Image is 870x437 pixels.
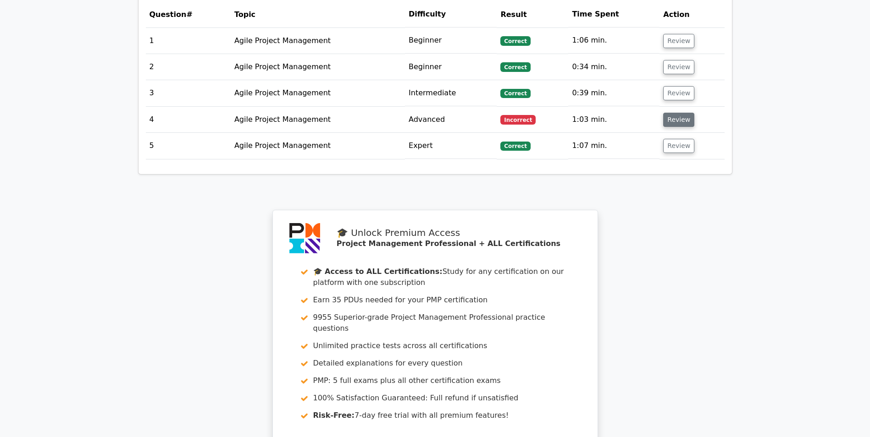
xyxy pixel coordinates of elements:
[146,107,231,133] td: 4
[146,54,231,80] td: 2
[231,54,405,80] td: Agile Project Management
[405,1,497,27] th: Difficulty
[663,60,694,74] button: Review
[663,139,694,153] button: Review
[231,80,405,106] td: Agile Project Management
[405,54,497,80] td: Beginner
[146,133,231,159] td: 5
[405,80,497,106] td: Intermediate
[405,27,497,54] td: Beginner
[146,27,231,54] td: 1
[568,1,659,27] th: Time Spent
[568,107,659,133] td: 1:03 min.
[231,1,405,27] th: Topic
[663,113,694,127] button: Review
[500,89,530,98] span: Correct
[146,80,231,106] td: 3
[231,133,405,159] td: Agile Project Management
[146,1,231,27] th: #
[500,36,530,45] span: Correct
[497,1,568,27] th: Result
[500,62,530,71] span: Correct
[405,133,497,159] td: Expert
[500,142,530,151] span: Correct
[659,1,724,27] th: Action
[663,86,694,100] button: Review
[231,107,405,133] td: Agile Project Management
[405,107,497,133] td: Advanced
[500,115,536,124] span: Incorrect
[231,27,405,54] td: Agile Project Management
[150,10,187,19] span: Question
[568,27,659,54] td: 1:06 min.
[568,80,659,106] td: 0:39 min.
[568,54,659,80] td: 0:34 min.
[568,133,659,159] td: 1:07 min.
[663,34,694,48] button: Review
